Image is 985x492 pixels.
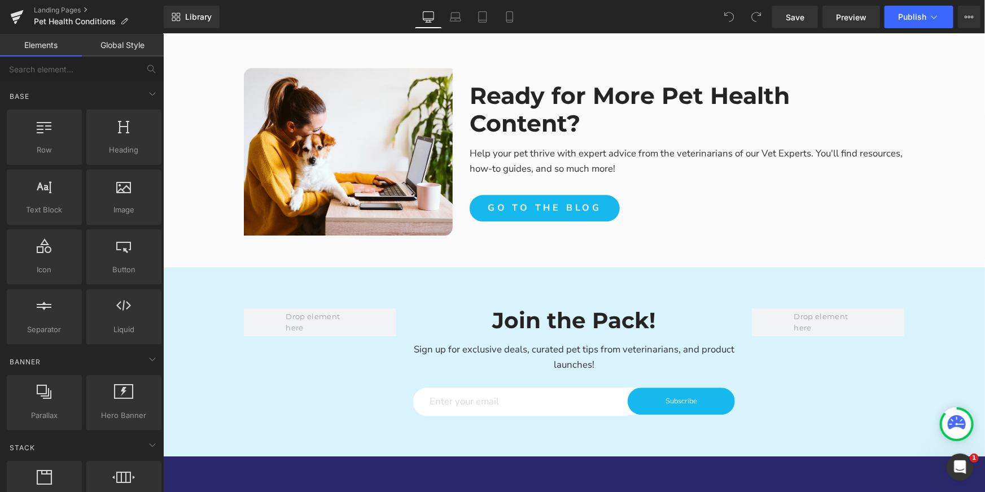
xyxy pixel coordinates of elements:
[34,6,164,15] a: Landing Pages
[836,11,866,23] span: Preview
[10,264,78,276] span: Icon
[90,204,158,216] span: Image
[970,454,979,463] span: 1
[250,308,572,339] p: Sign up for exclusive deals, curated pet tips from veterinarians, and product launches!
[10,204,78,216] span: Text Block
[307,161,457,188] a: GO TO THE BLOG
[745,6,768,28] button: Redo
[10,410,78,421] span: Parallax
[469,6,496,28] a: Tablet
[185,12,212,22] span: Library
[330,273,493,300] strong: Join the Pack!
[8,91,30,102] span: Base
[90,144,158,156] span: Heading
[947,454,974,481] iframe: Intercom live chat
[34,17,116,26] span: Pet Health Conditions
[898,12,926,21] span: Publish
[10,324,78,336] span: Separator
[307,112,741,143] p: Help your pet thrive with expert advice from the veterinarians of our Vet Experts. You'll find re...
[496,6,523,28] a: Mobile
[718,6,741,28] button: Undo
[885,6,953,28] button: Publish
[90,264,158,276] span: Button
[81,34,290,202] img: A Brand You Can Trust
[325,168,439,181] span: GO TO THE BLOG
[465,354,572,381] button: Subscribe
[90,410,158,421] span: Hero Banner
[82,34,164,56] a: Global Style
[958,6,980,28] button: More
[415,6,442,28] a: Desktop
[822,6,880,28] a: Preview
[8,442,36,453] span: Stack
[8,356,42,367] span: Banner
[164,6,220,28] a: New Library
[442,6,469,28] a: Laptop
[90,324,158,336] span: Liquid
[250,354,465,382] input: Enter your email
[10,144,78,156] span: Row
[786,11,804,23] span: Save
[307,48,741,103] h2: Ready for More Pet Health Content?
